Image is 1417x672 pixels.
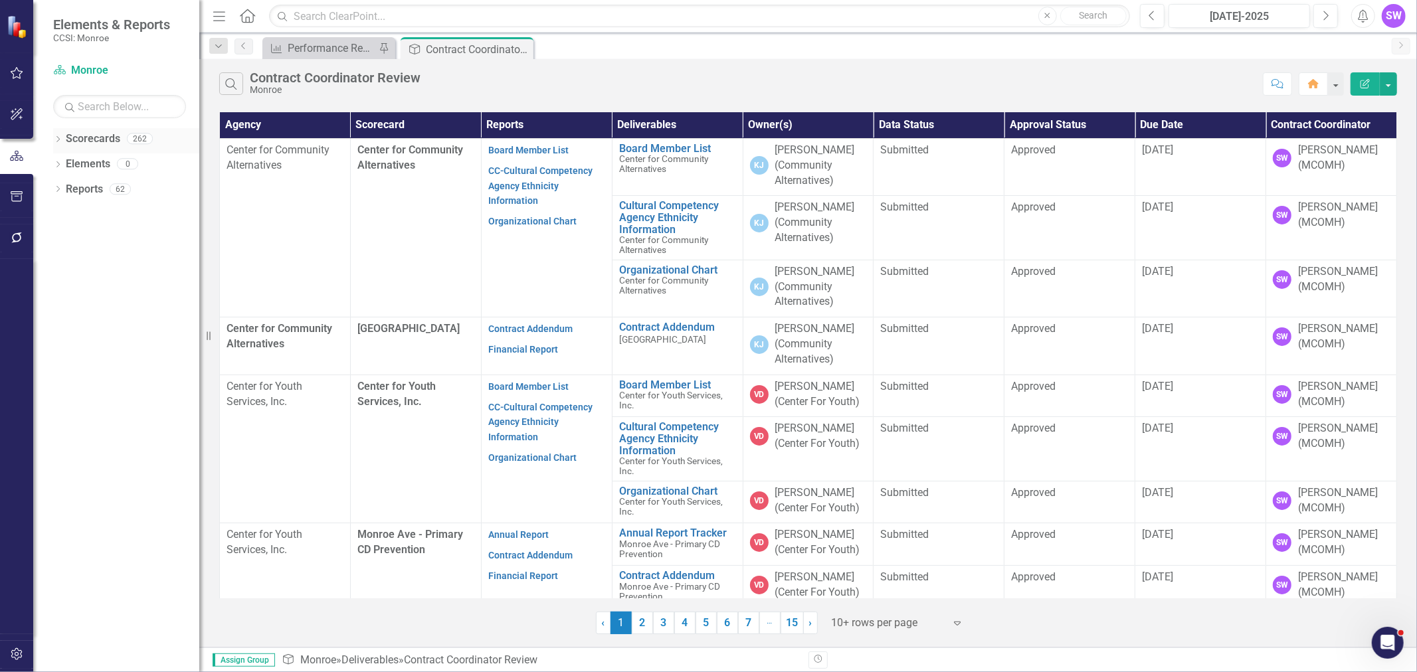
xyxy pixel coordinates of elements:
td: Double-Click to Edit [1266,417,1397,481]
a: CC-Cultural Competency Agency Ethnicity Information [488,165,593,207]
td: Double-Click to Edit [1135,196,1266,260]
td: Double-Click to Edit [874,196,1004,260]
td: Double-Click to Edit [743,317,874,375]
td: Double-Click to Edit [1266,138,1397,196]
span: Elements & Reports [53,17,170,33]
span: Center for Community Alternatives [619,234,708,255]
p: Center for Youth Services, Inc. [227,379,343,410]
small: CCSI: Monroe [53,33,170,43]
span: [GEOGRAPHIC_DATA] [619,334,706,345]
a: CC-Cultural Competency Agency Ethnicity Information [488,402,593,443]
span: Approved [1011,422,1056,434]
td: Double-Click to Edit Right Click for Context Menu [612,317,743,375]
p: Center for Community Alternatives [227,143,343,173]
td: Double-Click to Edit [1135,375,1266,417]
td: Double-Click to Edit [1135,481,1266,523]
td: Double-Click to Edit [220,317,351,375]
a: Annual Report Tracker [619,527,736,539]
a: Elements [66,157,110,172]
a: Contract Addendum [619,321,736,333]
span: Center for Community Alternatives [357,143,463,171]
div: [PERSON_NAME] (Community Alternatives) [775,143,867,189]
td: Double-Click to Edit [874,417,1004,481]
a: Financial Report [488,344,558,355]
div: [PERSON_NAME] (MCOMH) [1298,570,1390,600]
td: Double-Click to Edit [874,138,1004,196]
td: Double-Click to Edit [1004,138,1135,196]
div: [PERSON_NAME] (MCOMH) [1298,379,1390,410]
strong: Center for Community Alternatives [227,322,332,350]
td: Double-Click to Edit [743,196,874,260]
span: Submitted [880,422,929,434]
div: [DATE]-2025 [1173,9,1305,25]
td: Double-Click to Edit [481,138,612,317]
div: Performance Report [288,40,375,56]
span: Center for Youth Services, Inc. [619,496,723,517]
div: [PERSON_NAME] (Center For Youth) [775,527,867,558]
span: [DATE] [1142,143,1173,156]
span: Approved [1011,201,1056,213]
div: SW [1273,533,1291,552]
a: Reports [66,182,103,197]
span: 1 [611,612,632,634]
div: SW [1273,427,1291,446]
div: VD [750,533,769,552]
span: Monroe Ave - Primary CD Prevention [357,528,463,556]
div: KJ [750,335,769,354]
p: Center for Youth Services, Inc. [227,527,343,558]
div: 262 [127,133,153,145]
td: Double-Click to Edit [1135,566,1266,608]
div: VD [750,427,769,446]
a: Board Member List [488,145,569,155]
td: Double-Click to Edit [874,317,1004,375]
td: Double-Click to Edit [743,260,874,317]
div: SW [1273,385,1291,404]
button: SW [1382,4,1406,28]
td: Double-Click to Edit [743,138,874,196]
span: Submitted [880,380,929,392]
div: [PERSON_NAME] (MCOMH) [1298,527,1390,558]
span: Submitted [880,322,929,335]
td: Double-Click to Edit Right Click for Context Menu [612,417,743,481]
td: Double-Click to Edit [481,317,612,375]
td: Double-Click to Edit [1135,417,1266,481]
div: » » [282,653,799,668]
span: Assign Group [213,653,275,667]
td: Double-Click to Edit [874,260,1004,317]
div: 62 [110,183,131,195]
span: Submitted [880,265,929,278]
td: Double-Click to Edit [1135,138,1266,196]
iframe: Intercom live chat [1372,627,1404,659]
span: Monroe Ave - Primary CD Prevention [619,539,720,559]
div: KJ [750,214,769,232]
td: Double-Click to Edit Right Click for Context Menu [612,481,743,523]
div: [PERSON_NAME] (MCOMH) [1298,485,1390,516]
td: Double-Click to Edit [743,523,874,566]
a: Deliverables [341,653,399,666]
div: SW [1273,149,1291,167]
a: 6 [717,612,738,634]
td: Double-Click to Edit [743,481,874,523]
td: Double-Click to Edit Right Click for Context Menu [612,138,743,196]
div: SW [1273,206,1291,224]
td: Double-Click to Edit [743,566,874,608]
span: Center for Youth Services, Inc. [357,380,436,408]
span: Approved [1011,380,1056,392]
a: Cultural Competency Agency Ethnicity Information [619,200,736,235]
td: Double-Click to Edit [743,375,874,417]
td: Double-Click to Edit Right Click for Context Menu [612,260,743,317]
td: Double-Click to Edit [874,481,1004,523]
div: [PERSON_NAME] (Center For Youth) [775,379,867,410]
div: [PERSON_NAME] (Center For Youth) [775,421,867,452]
td: Double-Click to Edit Right Click for Context Menu [612,196,743,260]
span: [DATE] [1142,380,1173,392]
span: Center for Community Alternatives [619,275,708,295]
a: 15 [781,612,804,634]
a: Annual Report [488,529,549,540]
td: Double-Click to Edit [220,138,351,317]
span: Submitted [880,570,929,583]
a: Organizational Chart [619,485,736,497]
a: Contract Addendum [488,323,573,334]
span: Submitted [880,528,929,541]
td: Double-Click to Edit [1135,260,1266,317]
